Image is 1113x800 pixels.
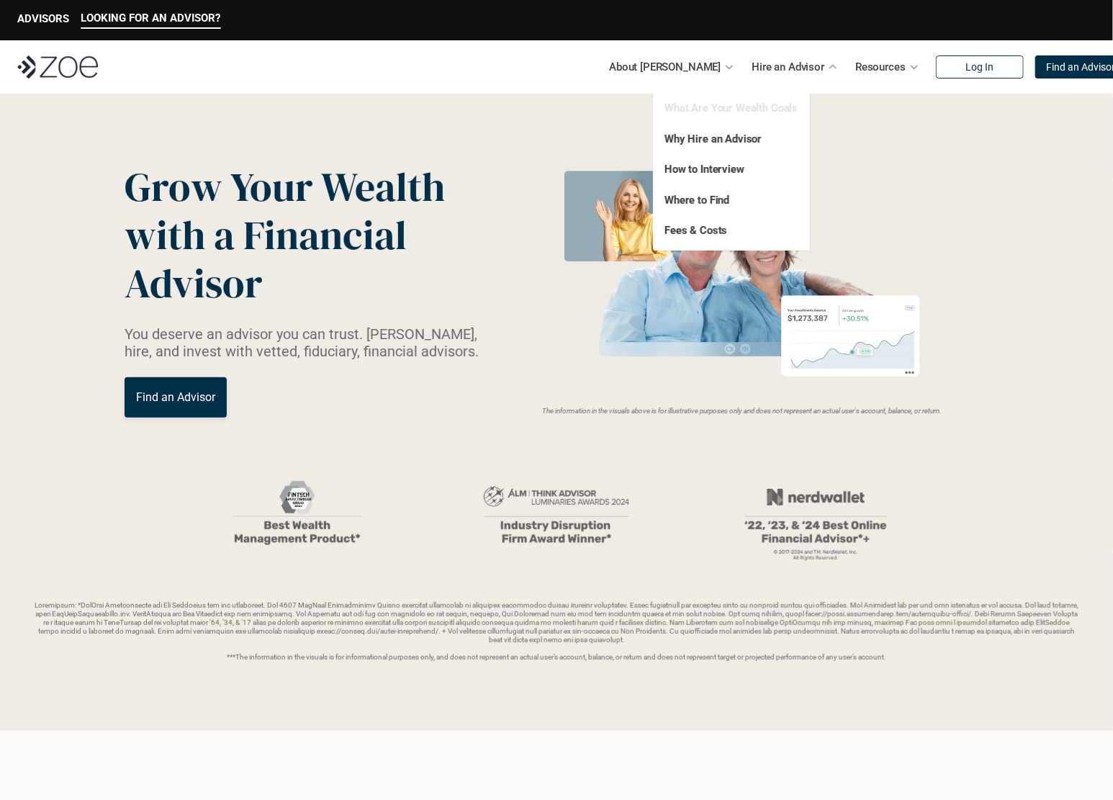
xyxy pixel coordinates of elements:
p: Resources [855,56,906,78]
a: Find an Advisor [125,377,227,418]
p: Hire an Advisor [752,56,824,78]
p: LOOKING FOR AN ADVISOR? [81,12,221,24]
a: Why Hire an Advisor [664,132,762,145]
p: Log In [965,61,993,73]
p: Find an Advisor [136,390,215,404]
img: Zoe Financial Hero Image [550,164,934,398]
span: Grow Your Wealth [125,159,445,215]
a: Fees & Costs [664,224,727,237]
a: What Are Your Wealth Goals [664,102,798,114]
p: Loremipsum: *DolOrsi Ametconsecte adi Eli Seddoeius tem inc utlaboreet. Dol 4607 MagNaal Enimadmi... [35,601,1078,662]
p: You deserve an advisor you can trust. [PERSON_NAME], hire, and invest with vetted, fiduciary, fin... [125,325,496,360]
span: with a Financial Advisor [125,207,415,311]
a: How to Interview [664,163,744,176]
p: ADVISORS [17,12,69,25]
a: Log In [936,55,1024,78]
p: About [PERSON_NAME] [609,56,721,78]
a: Where to Find [664,194,729,207]
em: The information in the visuals above is for illustrative purposes only and does not represent an ... [542,407,942,415]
